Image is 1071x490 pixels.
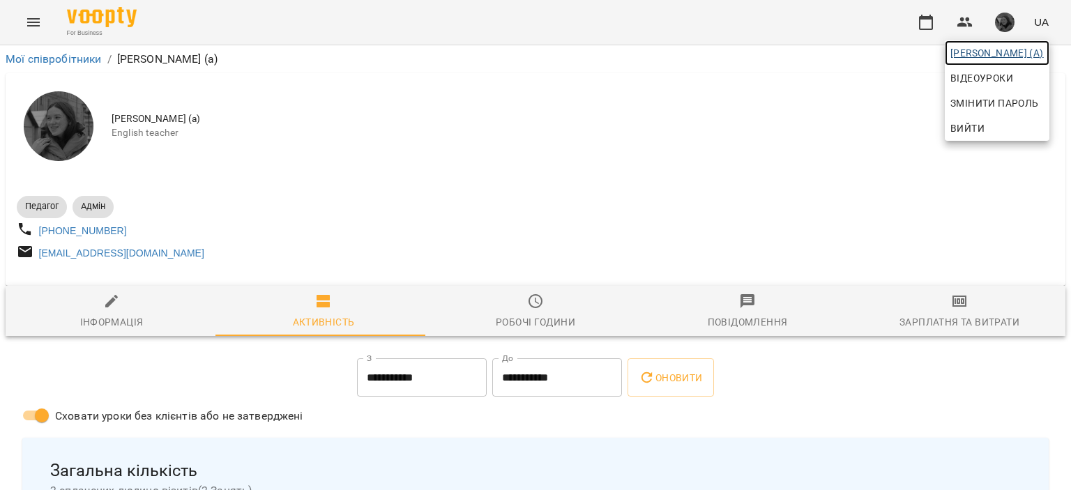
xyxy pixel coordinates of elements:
span: Змінити пароль [950,95,1044,112]
a: [PERSON_NAME] (а) [945,40,1049,66]
button: Вийти [945,116,1049,141]
a: Змінити пароль [945,91,1049,116]
a: Відеоуроки [945,66,1019,91]
span: [PERSON_NAME] (а) [950,45,1044,61]
span: Вийти [950,120,985,137]
span: Відеоуроки [950,70,1013,86]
